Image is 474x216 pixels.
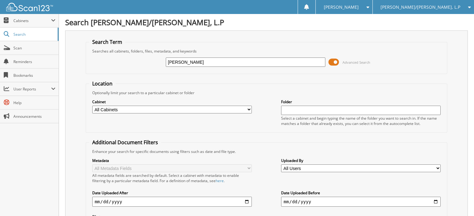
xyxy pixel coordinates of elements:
[281,99,441,104] label: Folder
[92,190,252,195] label: Date Uploaded After
[89,149,444,154] div: Enhance your search for specific documents using filters such as date and file type.
[13,100,55,105] span: Help
[89,39,125,45] legend: Search Term
[6,3,53,11] img: scan123-logo-white.svg
[342,60,370,65] span: Advanced Search
[13,86,51,92] span: User Reports
[13,73,55,78] span: Bookmarks
[65,17,468,27] h1: Search [PERSON_NAME]/[PERSON_NAME], L.P
[92,197,252,207] input: start
[13,45,55,51] span: Scan
[281,190,441,195] label: Date Uploaded Before
[443,186,474,216] iframe: Chat Widget
[13,32,55,37] span: Search
[281,197,441,207] input: end
[381,5,460,9] span: [PERSON_NAME]/[PERSON_NAME], L.P
[92,173,252,183] div: All metadata fields are searched by default. Select a cabinet with metadata to enable filtering b...
[216,178,224,183] a: here
[281,116,441,126] div: Select a cabinet and begin typing the name of the folder you want to search in. If the name match...
[89,139,161,146] legend: Additional Document Filters
[92,158,252,163] label: Metadata
[13,59,55,64] span: Reminders
[89,90,444,95] div: Optionally limit your search to a particular cabinet or folder
[92,99,252,104] label: Cabinet
[89,80,116,87] legend: Location
[323,5,358,9] span: [PERSON_NAME]
[89,48,444,54] div: Searches all cabinets, folders, files, metadata, and keywords
[13,18,51,23] span: Cabinets
[281,158,441,163] label: Uploaded By
[13,114,55,119] span: Announcements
